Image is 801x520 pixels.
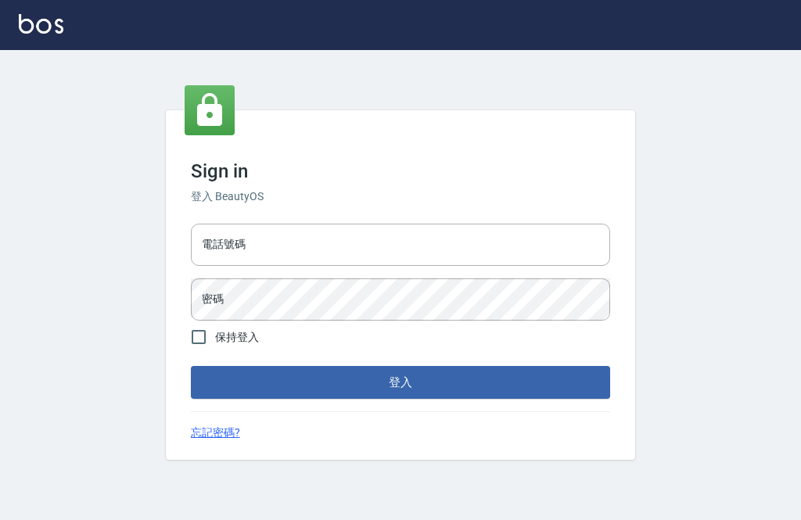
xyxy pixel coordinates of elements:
img: Logo [19,14,63,34]
button: 登入 [191,366,610,399]
span: 保持登入 [215,329,259,346]
a: 忘記密碼? [191,425,240,441]
h6: 登入 BeautyOS [191,188,610,205]
h3: Sign in [191,160,610,182]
